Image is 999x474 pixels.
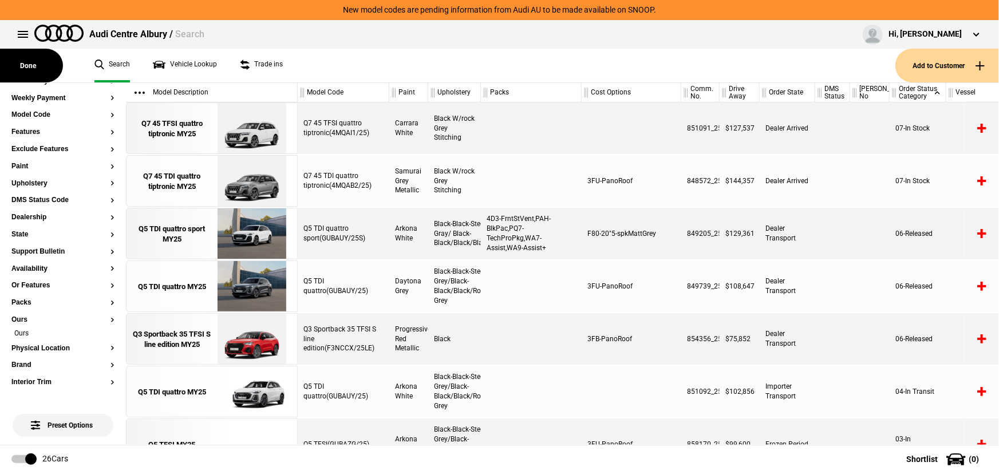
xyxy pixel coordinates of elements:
div: Black [428,313,481,365]
a: Q5 TDI quattro MY25 [132,261,212,313]
div: Order Status Category [890,83,946,102]
button: Interior Trim [11,378,114,386]
div: Black W/rock Grey Stitching [428,155,481,207]
button: Weekly Payment [11,94,114,102]
div: Q7 45 TDI quattro tiptronic MY25 [132,171,212,192]
div: 3FU-PanoRoof [582,260,681,312]
div: Black W/rock Grey Stitching [428,102,481,154]
span: Preset Options [33,407,93,429]
div: Arkona White [389,418,428,470]
div: Dealer Arrived [760,155,815,207]
div: 04-In Transit [890,366,946,417]
div: Q5 TFSI(GUBAZG/25) [298,418,389,470]
img: png;base64,iVBORw0KGgoAAAANSUhEUgAAAAEAAAABCAQAAAC1HAwCAAAAC0lEQVR42mNkYAAAAAYAAjCB0C8AAAAASUVORK... [212,419,291,471]
div: 848572_25 [681,155,720,207]
div: Q5 TDI quattro(GUBAUY/25) [298,260,389,312]
div: Frozen Period [760,418,815,470]
div: 858170_25 [681,418,720,470]
div: Q7 45 TDI quattro tiptronic(4MQAB2/25) [298,155,389,207]
div: Hi, [PERSON_NAME] [889,29,962,40]
div: $129,361 [720,208,760,259]
span: Search [175,29,204,39]
div: Drive Away [720,83,759,102]
img: audi.png [34,25,84,42]
div: Q3 Sportback 35 TFSI S line edition(F3NCCX/25LE) [298,313,389,365]
button: State [11,231,114,239]
a: Q3 Sportback 35 TFSI S line edition MY25 [132,314,212,365]
button: Or Features [11,282,114,290]
section: Brand [11,361,114,378]
div: 849205_25 [681,208,720,259]
button: Brand [11,361,114,369]
div: Arkona White [389,208,428,259]
section: Availability [11,265,114,282]
button: Support Bulletin [11,248,114,256]
div: 3FB-PanoRoof [582,313,681,365]
button: Model Code [11,111,114,119]
div: Packs [481,83,581,102]
div: $144,357 [720,155,760,207]
div: 854356_25 [681,313,720,365]
section: Features [11,128,114,145]
span: Shortlist [906,455,938,463]
div: 07-In Stock [890,102,946,154]
div: 26 Cars [42,453,68,465]
button: Packs [11,299,114,307]
button: Features [11,128,114,136]
a: Vehicle Lookup [153,49,217,82]
div: 03-In Production [890,418,946,470]
a: Trade ins [240,49,283,82]
img: Audi_4MQAI1_25_MP_0Q0Q__(Nadin:_C95)_ext.png [212,103,291,155]
div: $99,600 [720,418,760,470]
section: Dealership [11,214,114,231]
div: Upholstery [428,83,480,102]
section: Or Features [11,282,114,299]
div: Dealer Transport [760,313,815,365]
button: Paint [11,163,114,171]
img: Audi_F3NCCX_25LE_FZ_B1B1_3FB_6FJ_V72_WN8_X8C_(Nadin:_3FB_6FJ_C62_V72_WN8)_ext.png [212,314,291,365]
div: Dealer Arrived [760,102,815,154]
section: Upholstery [11,180,114,197]
div: Model Description [126,83,297,102]
section: State [11,231,114,248]
div: $75,852 [720,313,760,365]
div: $102,856 [720,366,760,417]
img: Audi_GUBAUY_25_FW_Z9Z9__(Nadin:_C56)_ext.png [212,366,291,418]
div: Dealer Transport [760,260,815,312]
div: Q7 45 TFSI quattro tiptronic MY25 [132,118,212,139]
div: $127,537 [720,102,760,154]
button: DMS Status Code [11,196,114,204]
div: Q5 TDI quattro sport(GUBAUY/25S) [298,208,389,259]
div: Black-Black-Steel Grey/Black-Black/Black/Rock Grey [428,418,481,470]
section: Interior Trim [11,378,114,396]
div: Dealer Transport [760,208,815,259]
div: F80-20"5-spkMattGrey [582,208,681,259]
a: Search [94,49,130,82]
button: Add to Customer [895,49,999,82]
div: Q5 TDI quattro sport MY25 [132,224,212,244]
div: Q5 TDI quattro MY25 [138,282,206,292]
div: Model Code [298,83,389,102]
button: Availability [11,265,114,273]
div: 3FU-PanoRoof [582,418,681,470]
section: Model Code [11,111,114,128]
section: Support Bulletin [11,248,114,265]
div: Audi Centre Albury / [89,28,204,41]
section: Weekly Payment [11,94,114,112]
img: Audi_GUBAUY_25S_GX_Z9Z9_WA9_PAH_WA7_5MB_6FJ_PQ7_4D3_WXC_PWL_PYH_F80_H65_(Nadin:_4D3_5MB_6FJ_C56_F... [212,208,291,260]
div: DMS Status [815,83,850,102]
div: Order State [760,83,815,102]
div: Comm. No. [681,83,719,102]
section: Exclude Features [11,145,114,163]
div: Q5 TDI quattro MY25 [138,387,206,397]
button: Physical Location [11,345,114,353]
div: 3FU-PanoRoof [582,155,681,207]
div: 06-Released [890,208,946,259]
div: [PERSON_NAME] No [850,83,889,102]
button: Ours [11,316,114,324]
div: 4D3-FrntStVent,PAH-BlkPac,PQ7-TechProPkg,WA7-Assist,WA9-Assist+ [481,208,582,259]
a: Q5 TDI quattro MY25 [132,366,212,418]
div: 851092_25 [681,366,720,417]
section: OursOurs [11,316,114,345]
img: Audi_4MQAB2_25_MP_3M3M_3FU_(Nadin:_3FU_C95)_ext.png [212,156,291,207]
